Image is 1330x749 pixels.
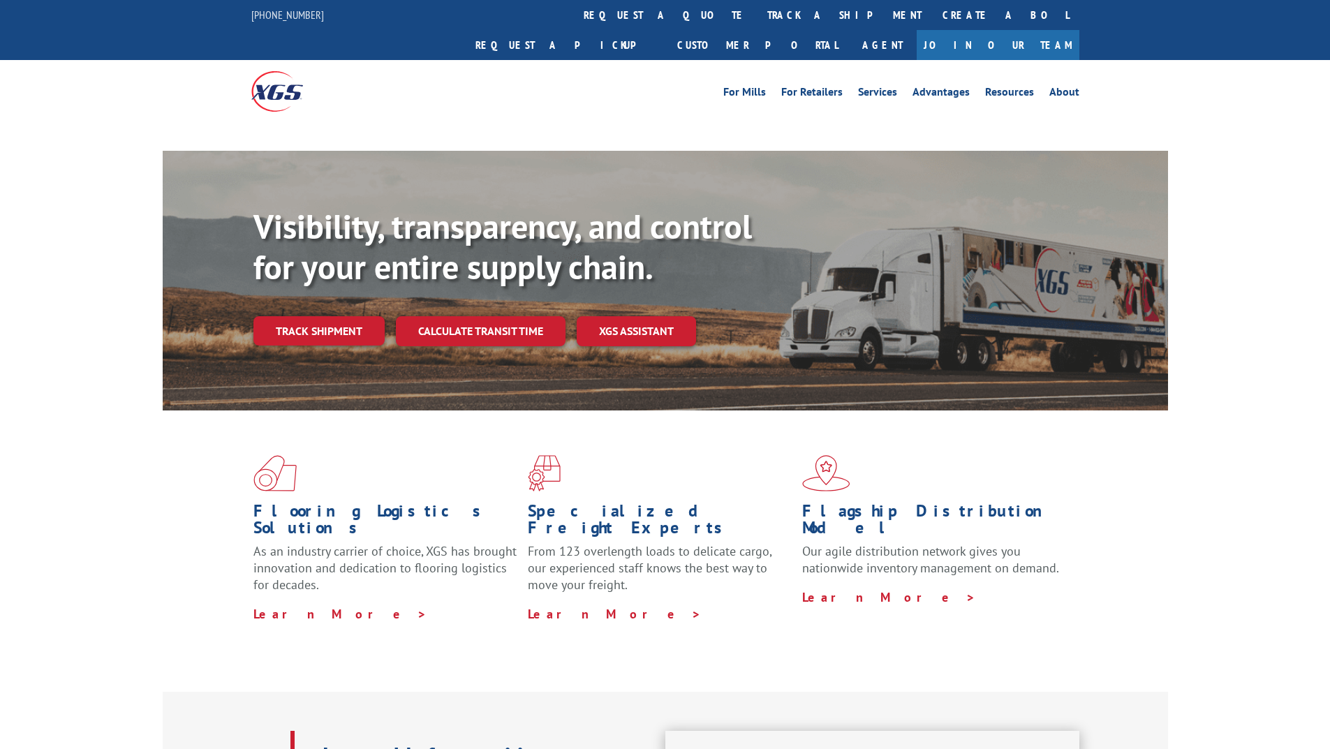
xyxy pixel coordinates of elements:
a: Learn More > [802,589,976,605]
a: [PHONE_NUMBER] [251,8,324,22]
a: Request a pickup [465,30,667,60]
a: Customer Portal [667,30,848,60]
a: Advantages [912,87,970,102]
a: Learn More > [528,606,702,622]
a: Calculate transit time [396,316,566,346]
h1: Specialized Freight Experts [528,503,792,543]
a: Agent [848,30,917,60]
a: For Mills [723,87,766,102]
a: Resources [985,87,1034,102]
p: From 123 overlength loads to delicate cargo, our experienced staff knows the best way to move you... [528,543,792,605]
a: Services [858,87,897,102]
span: Our agile distribution network gives you nationwide inventory management on demand. [802,543,1059,576]
a: Learn More > [253,606,427,622]
a: About [1049,87,1079,102]
a: XGS ASSISTANT [577,316,696,346]
img: xgs-icon-total-supply-chain-intelligence-red [253,455,297,491]
a: Track shipment [253,316,385,346]
h1: Flagship Distribution Model [802,503,1066,543]
span: As an industry carrier of choice, XGS has brought innovation and dedication to flooring logistics... [253,543,517,593]
b: Visibility, transparency, and control for your entire supply chain. [253,205,752,288]
h1: Flooring Logistics Solutions [253,503,517,543]
a: Join Our Team [917,30,1079,60]
img: xgs-icon-flagship-distribution-model-red [802,455,850,491]
a: For Retailers [781,87,843,102]
img: xgs-icon-focused-on-flooring-red [528,455,561,491]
